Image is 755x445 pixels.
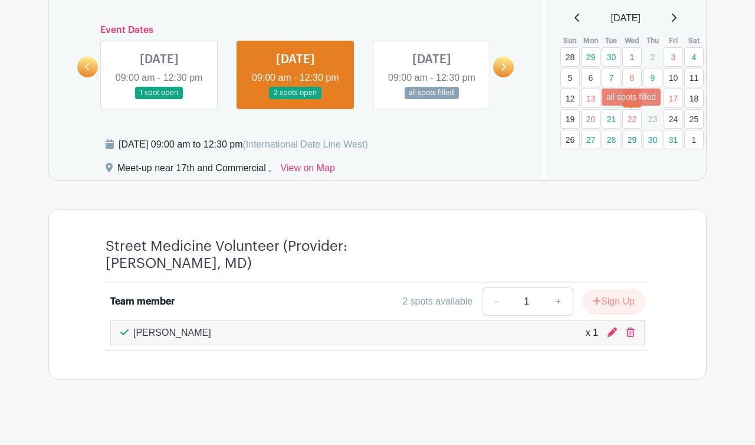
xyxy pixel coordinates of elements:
a: 1 [622,47,642,67]
a: 11 [684,68,704,87]
th: Tue [601,35,622,47]
a: 30 [643,130,662,149]
a: 7 [602,68,621,87]
p: [PERSON_NAME] [133,326,211,340]
a: 31 [664,130,683,149]
span: (International Date Line West) [242,139,367,149]
a: 28 [602,130,621,149]
a: + [544,287,573,316]
div: Team member [110,295,175,309]
span: [DATE] [611,11,641,25]
a: 19 [560,109,580,129]
th: Fri [663,35,684,47]
a: 22 [622,109,642,129]
a: View on Map [281,161,335,180]
a: 12 [560,89,580,108]
div: Meet-up near 17th and Commercial , [117,161,271,180]
a: 8 [622,68,642,87]
a: 26 [560,130,580,149]
th: Wed [622,35,642,47]
div: [DATE] 09:00 am to 12:30 pm [119,138,368,152]
a: 20 [581,109,600,129]
a: 10 [664,68,683,87]
a: 5 [560,68,580,87]
a: - [482,287,509,316]
div: x 1 [586,326,598,340]
a: 17 [664,89,683,108]
a: 25 [684,109,704,129]
a: 1 [684,130,704,149]
th: Sun [560,35,580,47]
a: 21 [602,109,621,129]
a: 24 [664,109,683,129]
th: Sat [684,35,704,47]
a: 3 [664,47,683,67]
button: Sign Up [583,289,645,314]
h4: Street Medicine Volunteer (Provider: [PERSON_NAME], MD) [106,238,430,272]
a: 29 [622,130,642,149]
a: 28 [560,47,580,67]
a: 29 [581,47,600,67]
th: Mon [580,35,601,47]
a: 18 [684,89,704,108]
a: 13 [581,89,600,108]
h6: Event Dates [98,25,493,36]
div: 2 spots available [402,295,472,309]
a: 9 [643,68,662,87]
div: all spots filled [602,89,661,106]
a: 4 [684,47,704,67]
p: 2 [643,48,662,66]
p: 23 [643,110,662,128]
th: Thu [642,35,663,47]
a: 30 [602,47,621,67]
a: 6 [581,68,600,87]
a: 27 [581,130,600,149]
